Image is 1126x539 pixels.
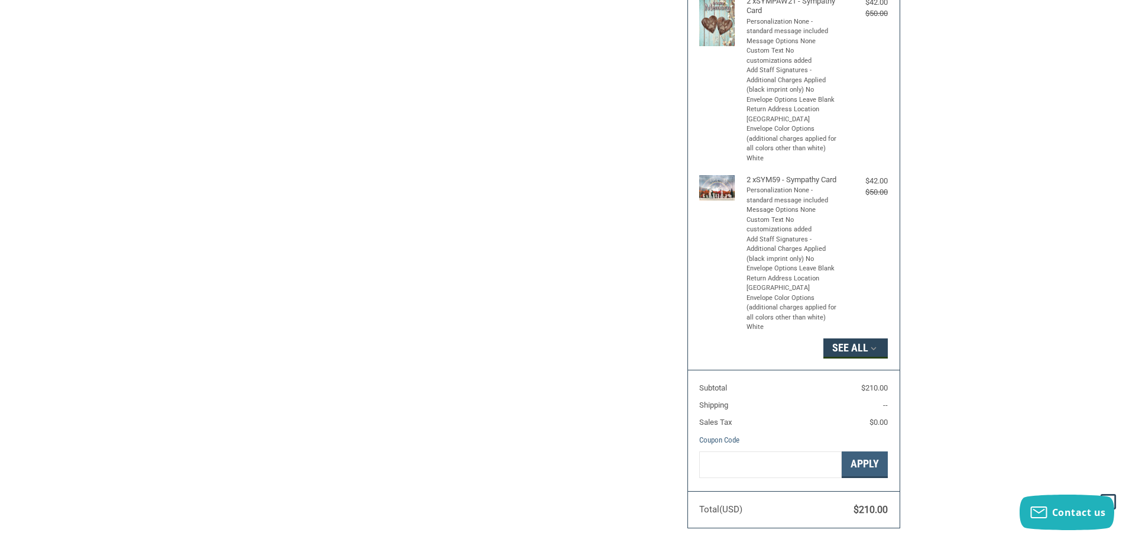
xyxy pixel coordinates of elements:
span: -- [883,401,888,409]
input: Gift Certificate or Coupon Code [699,451,842,478]
li: Envelope Options Leave Blank [747,264,838,274]
span: Contact us [1052,506,1106,519]
h4: 2 x SYM59 - Sympathy Card [747,175,838,185]
span: $210.00 [854,504,888,515]
div: $50.00 [841,8,888,20]
span: Total (USD) [699,504,742,515]
li: Envelope Options Leave Blank [747,95,838,105]
span: Subtotal [699,383,727,392]
div: $42.00 [841,175,888,187]
li: Add Staff Signatures - Additional Charges Applied (black imprint only) No [747,235,838,264]
li: Custom Text No customizations added [747,46,838,66]
li: Custom Text No customizations added [747,215,838,235]
span: Shipping [699,401,728,409]
li: Message Options None [747,37,838,47]
li: Add Staff Signatures - Additional Charges Applied (black imprint only) No [747,66,838,95]
button: See All [823,338,888,359]
li: Return Address Location [GEOGRAPHIC_DATA] [747,274,838,293]
li: Envelope Color Options (additional charges applied for all colors other than white) White [747,124,838,163]
span: $0.00 [869,418,888,427]
div: $50.00 [841,186,888,198]
a: Coupon Code [699,435,739,444]
span: $210.00 [861,383,888,392]
li: Personalization None - standard message included [747,17,838,37]
button: Contact us [1020,495,1114,530]
li: Envelope Color Options (additional charges applied for all colors other than white) White [747,293,838,333]
button: Apply [842,451,888,478]
li: Message Options None [747,205,838,215]
li: Return Address Location [GEOGRAPHIC_DATA] [747,105,838,124]
li: Personalization None - standard message included [747,186,838,205]
span: Sales Tax [699,418,732,427]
